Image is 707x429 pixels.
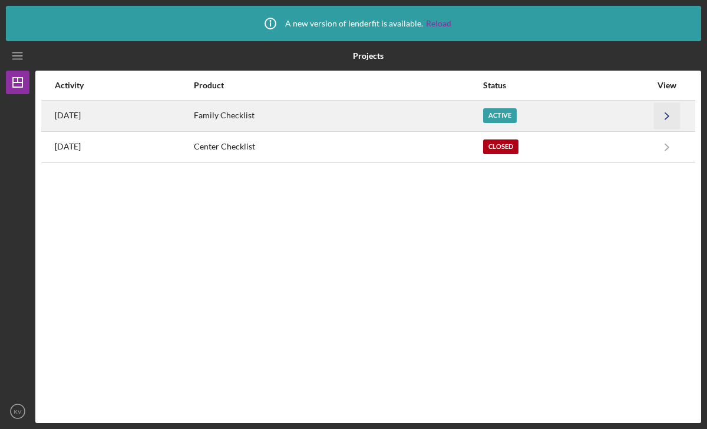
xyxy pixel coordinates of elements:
[652,81,682,90] div: View
[6,400,29,423] button: KV
[194,101,482,131] div: Family Checklist
[14,408,22,415] text: KV
[426,19,451,28] a: Reload
[194,81,482,90] div: Product
[194,132,482,162] div: Center Checklist
[483,139,518,154] div: Closed
[55,142,81,151] time: 2025-08-18 17:07
[483,81,651,90] div: Status
[256,9,451,38] div: A new version of lenderfit is available.
[353,51,384,61] b: Projects
[55,111,81,120] time: 2025-09-18 03:32
[483,108,517,123] div: Active
[55,81,193,90] div: Activity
